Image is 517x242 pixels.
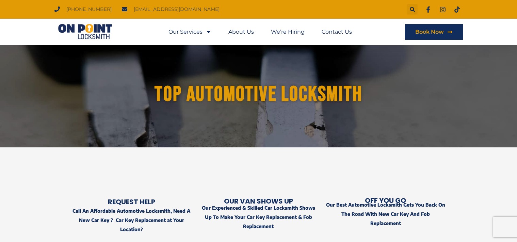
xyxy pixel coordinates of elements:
[68,84,449,106] h1: Top Automotive Locksmith
[168,24,352,40] nav: Menu
[325,200,446,228] p: Our Best Automotive Locksmith Gets You Back On The Road With New Car Key And Fob Replacement
[232,158,285,200] img: Automotive Locksmith 1
[71,206,192,234] p: Call An Affordable Automotive Locksmith, Need A New Car Key ? Car Key Replacement at Your Location?
[168,24,211,40] a: Our Services
[198,203,319,231] p: Our Experienced & Skilled Car Locksmith Shows Up To Make Your Car Key Replacement & Fob Replacement
[198,198,319,205] h2: OUR VAN Shows Up
[228,24,254,40] a: About Us
[325,158,446,199] img: Automotive Locksmith 2
[407,4,418,15] div: Search
[322,24,352,40] a: Contact Us
[325,197,446,204] h2: Off You Go
[118,167,145,193] img: Call for Emergency Locksmith Services Help in Coquitlam Tri-cities
[65,5,112,14] span: [PHONE_NUMBER]
[271,24,305,40] a: We’re Hiring
[415,29,444,35] span: Book Now
[405,24,463,40] a: Book Now
[71,198,192,205] h2: Request Help
[132,5,220,14] span: [EMAIL_ADDRESS][DOMAIN_NAME]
